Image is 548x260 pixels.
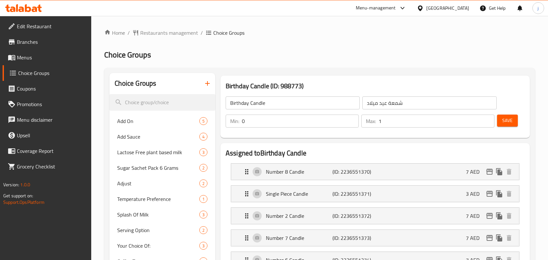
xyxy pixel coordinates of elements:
a: Menus [3,50,92,65]
p: 7 AED [466,212,485,220]
a: Coupons [3,81,92,96]
span: 2 [200,165,207,171]
a: Menu disclaimer [3,112,92,128]
span: Save [502,117,513,125]
span: 3 [200,243,207,249]
li: Expand [226,227,525,249]
p: (ID: 2236551371) [332,190,377,198]
li: / [201,29,203,37]
a: Support.OpsPlatform [3,198,44,206]
p: Single Piece Candle [266,190,332,198]
button: duplicate [494,233,504,243]
a: Home [104,29,125,37]
div: Choices [199,117,207,125]
a: Grocery Checklist [3,159,92,174]
p: Number 8 Candle [266,168,332,176]
span: 5 [200,118,207,124]
a: Promotions [3,96,92,112]
p: Number 2 Candle [266,212,332,220]
p: (ID: 2236551372) [332,212,377,220]
span: Lactose Free plant based milk [117,148,199,156]
div: Add Sauce4 [109,129,215,144]
button: duplicate [494,167,504,177]
span: 1 [200,196,207,202]
div: Choices [199,133,207,141]
span: Promotions [17,100,86,108]
h2: Assigned to Birthday Candle [226,148,525,158]
span: Menus [17,54,86,61]
span: Add On [117,117,199,125]
span: Upsell [17,131,86,139]
button: delete [504,189,514,199]
div: Lactose Free plant based milk3 [109,144,215,160]
div: Add On5 [109,113,215,129]
span: Get support on: [3,192,33,200]
div: [GEOGRAPHIC_DATA] [426,5,469,12]
span: 3 [200,212,207,218]
p: 7 AED [466,234,485,242]
div: Choices [199,164,207,172]
p: Number 7 Candle [266,234,332,242]
div: Temperature Preference1 [109,191,215,207]
button: edit [485,189,494,199]
button: delete [504,233,514,243]
span: 1.0.0 [20,180,30,189]
span: Version: [3,180,19,189]
div: Expand [231,230,519,246]
span: Choice Groups [18,69,86,77]
div: Your Choice Of:3 [109,238,215,254]
span: 2 [200,227,207,233]
button: delete [504,211,514,221]
h2: Choice Groups [115,79,156,88]
li: / [128,29,130,37]
input: search [109,94,215,111]
span: 3 [200,149,207,155]
a: Coverage Report [3,143,92,159]
span: Menu disclaimer [17,116,86,124]
span: Add Sauce [117,133,199,141]
div: Choices [199,226,207,234]
span: Branches [17,38,86,46]
p: (ID: 2236551370) [332,168,377,176]
span: Sugar Sachet Pack 6 Grams [117,164,199,172]
div: Expand [231,208,519,224]
span: Adjust [117,180,199,187]
p: 7 AED [466,168,485,176]
span: Restaurants management [140,29,198,37]
div: Expand [231,164,519,180]
nav: breadcrumb [104,29,535,37]
span: j [538,5,539,12]
span: Coverage Report [17,147,86,155]
span: Grocery Checklist [17,163,86,170]
span: Temperature Preference [117,195,199,203]
p: 3 AED [466,190,485,198]
div: Choices [199,148,207,156]
div: Adjust2 [109,176,215,191]
div: Serving Option2 [109,222,215,238]
div: Menu-management [356,4,396,12]
button: edit [485,211,494,221]
p: Min: [230,117,239,125]
div: Choices [199,211,207,218]
button: edit [485,233,494,243]
a: Upsell [3,128,92,143]
h3: Birthday Candle (ID: 988773) [226,81,525,91]
span: 2 [200,180,207,187]
li: Expand [226,183,525,205]
li: Expand [226,205,525,227]
a: Branches [3,34,92,50]
span: 4 [200,134,207,140]
div: Splash Of Milk3 [109,207,215,222]
div: Choices [199,180,207,187]
span: Serving Option [117,226,199,234]
div: Sugar Sachet Pack 6 Grams2 [109,160,215,176]
span: Coupons [17,85,86,93]
button: edit [485,167,494,177]
button: duplicate [494,189,504,199]
p: (ID: 2236551373) [332,234,377,242]
p: Max: [366,117,376,125]
li: Expand [226,161,525,183]
span: Splash Of Milk [117,211,199,218]
div: Choices [199,195,207,203]
span: Choice Groups [213,29,244,37]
